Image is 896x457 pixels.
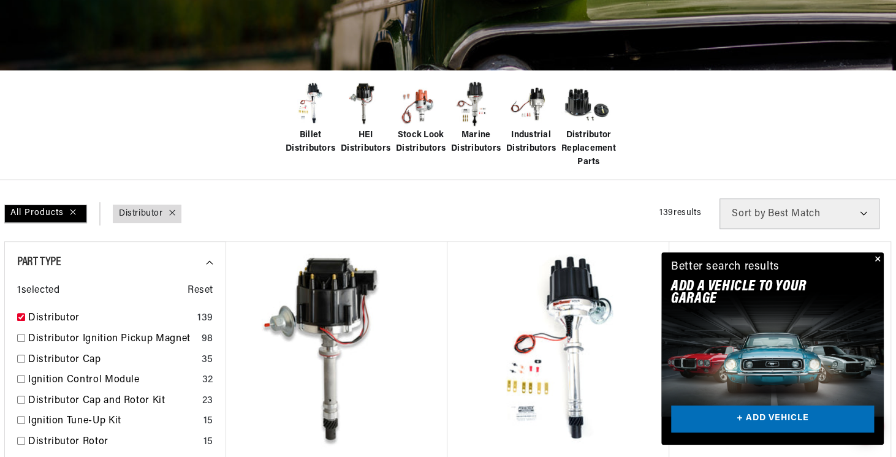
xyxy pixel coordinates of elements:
span: Reset [188,283,213,299]
div: 35 [202,352,213,368]
span: Industrial Distributors [506,129,556,156]
div: 32 [202,372,213,388]
span: Sort by [732,209,765,219]
a: Ignition Control Module [28,372,197,388]
button: Close [869,252,884,267]
div: 139 [197,311,213,327]
a: Distributor Ignition Pickup Magnet [28,331,197,347]
div: 23 [202,393,213,409]
img: HEI Distributors [341,80,390,129]
a: Ignition Tune-Up Kit [28,414,199,429]
span: HEI Distributors [341,129,390,156]
img: Stock Look Distributors [396,80,445,129]
a: Billet Distributors Billet Distributors [286,80,335,156]
select: Sort by [719,198,879,229]
a: HEI Distributors HEI Distributors [341,80,390,156]
div: 98 [202,331,213,347]
img: Distributor Replacement Parts [561,80,610,129]
div: All Products [4,205,87,223]
a: Marine Distributors Marine Distributors [451,80,500,156]
span: Marine Distributors [451,129,501,156]
a: Distributor Rotor [28,434,199,450]
span: Part Type [17,256,61,268]
img: Marine Distributors [451,80,500,129]
a: Industrial Distributors Industrial Distributors [506,80,555,156]
a: Distributor Cap [28,352,197,368]
span: Stock Look Distributors [396,129,446,156]
a: Distributor [28,311,192,327]
a: Distributor [119,207,163,221]
img: Industrial Distributors [506,80,555,129]
span: 139 results [659,208,701,217]
div: 15 [203,434,213,450]
div: Better search results [671,259,780,276]
span: Billet Distributors [286,129,335,156]
span: 1 selected [17,283,59,299]
a: + ADD VEHICLE [671,406,874,433]
img: Billet Distributors [286,80,335,129]
a: Distributor Replacement Parts Distributor Replacement Parts [561,80,610,170]
a: Stock Look Distributors Stock Look Distributors [396,80,445,156]
span: Distributor Replacement Parts [561,129,616,170]
h2: Add A VEHICLE to your garage [671,281,843,306]
div: 15 [203,414,213,429]
a: Distributor Cap and Rotor Kit [28,393,197,409]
